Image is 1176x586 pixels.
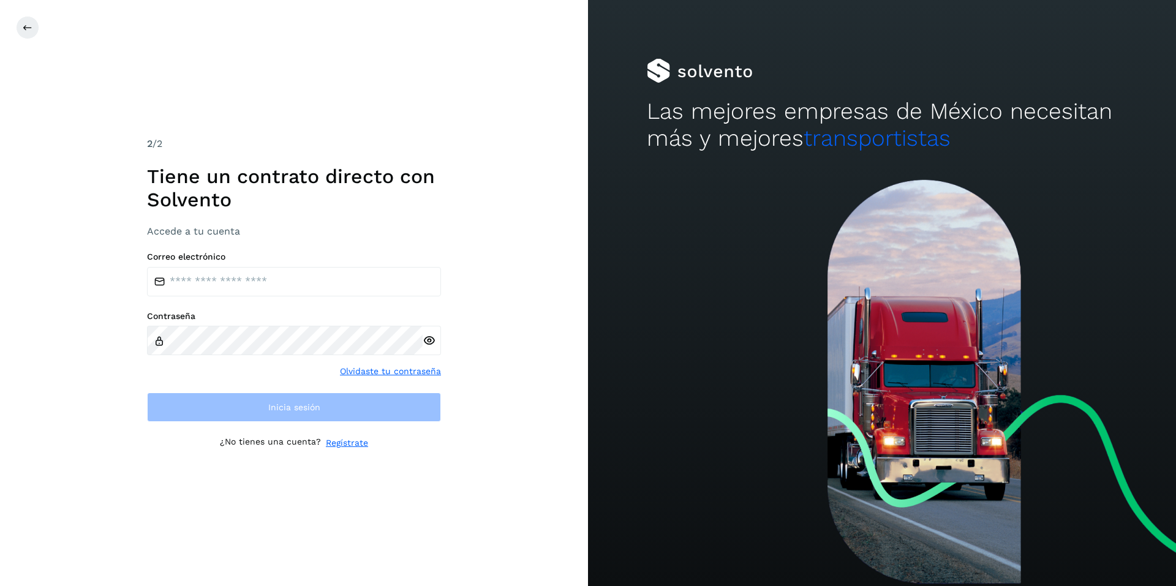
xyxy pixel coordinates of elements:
[147,225,441,237] h3: Accede a tu cuenta
[326,437,368,449] a: Regístrate
[147,138,153,149] span: 2
[647,98,1117,152] h2: Las mejores empresas de México necesitan más y mejores
[147,137,441,151] div: /2
[147,165,441,212] h1: Tiene un contrato directo con Solvento
[804,125,951,151] span: transportistas
[147,252,441,262] label: Correo electrónico
[268,403,320,411] span: Inicia sesión
[220,437,321,449] p: ¿No tienes una cuenta?
[147,393,441,422] button: Inicia sesión
[340,365,441,378] a: Olvidaste tu contraseña
[147,311,441,321] label: Contraseña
